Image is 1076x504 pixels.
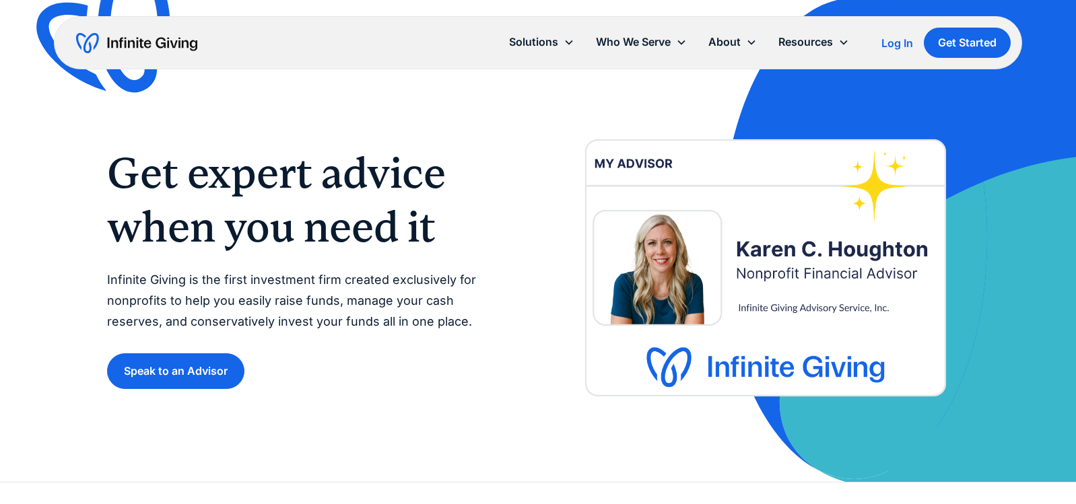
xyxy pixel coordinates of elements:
[768,28,860,57] div: Resources
[585,28,698,57] div: Who We Serve
[76,32,197,54] a: home
[107,146,511,254] h1: Get expert advice when you need it
[509,33,558,51] div: Solutions
[924,28,1011,58] a: Get Started
[596,33,671,51] div: Who We Serve
[708,33,741,51] div: About
[698,28,768,57] div: About
[778,33,833,51] div: Resources
[881,35,913,51] a: Log In
[498,28,585,57] div: Solutions
[107,353,244,389] a: Speak to an Advisor
[107,270,511,332] p: Infinite Giving is the first investment firm created exclusively for nonprofits to help you easil...
[881,38,913,48] div: Log In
